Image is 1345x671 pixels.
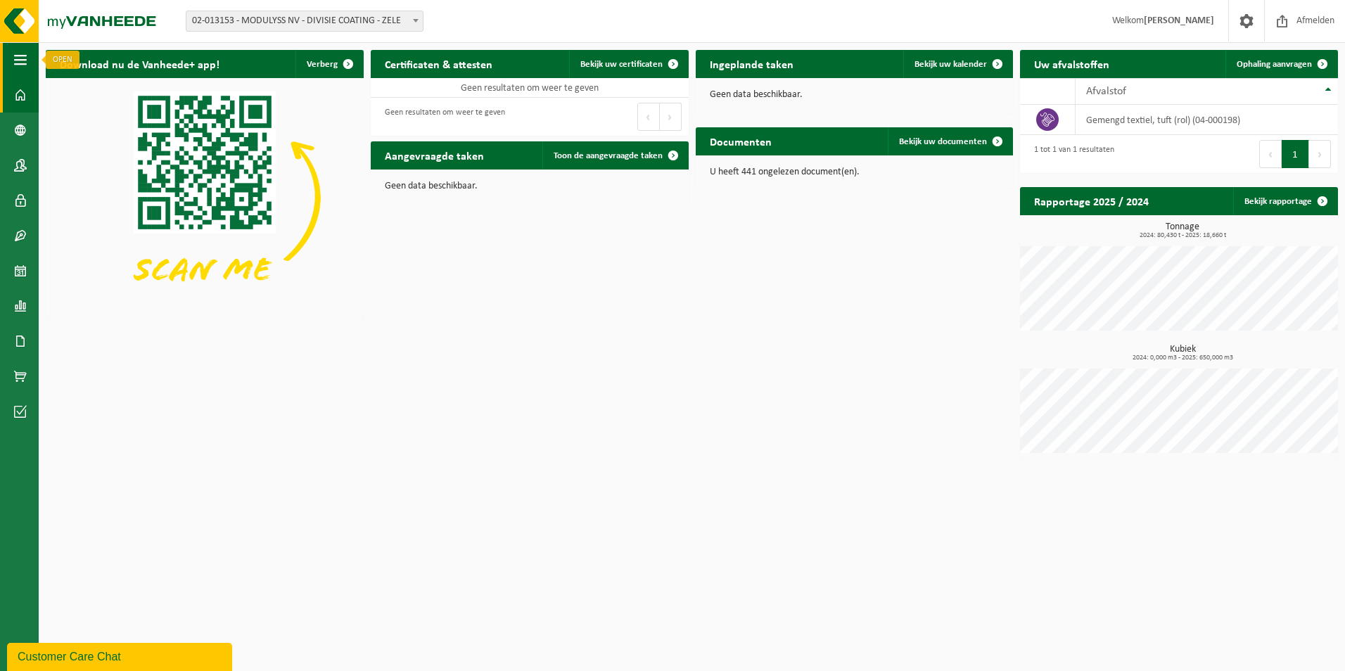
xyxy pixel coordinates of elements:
[1076,105,1338,135] td: gemengd textiel, tuft (rol) (04-000198)
[1309,140,1331,168] button: Next
[371,141,498,169] h2: Aangevraagde taken
[1027,354,1338,362] span: 2024: 0,000 m3 - 2025: 650,000 m3
[696,127,786,155] h2: Documenten
[1086,86,1126,97] span: Afvalstof
[660,103,682,131] button: Next
[1237,60,1312,69] span: Ophaling aanvragen
[542,141,687,170] a: Toon de aangevraagde taken
[710,90,1000,100] p: Geen data beschikbaar.
[710,167,1000,177] p: U heeft 441 ongelezen document(en).
[378,101,505,132] div: Geen resultaten om weer te geven
[385,181,675,191] p: Geen data beschikbaar.
[1233,187,1337,215] a: Bekijk rapportage
[46,50,234,77] h2: Download nu de Vanheede+ app!
[371,78,689,98] td: Geen resultaten om weer te geven
[580,60,663,69] span: Bekijk uw certificaten
[637,103,660,131] button: Previous
[1259,140,1282,168] button: Previous
[1027,222,1338,239] h3: Tonnage
[696,50,808,77] h2: Ingeplande taken
[295,50,362,78] button: Verberg
[569,50,687,78] a: Bekijk uw certificaten
[899,137,987,146] span: Bekijk uw documenten
[371,50,506,77] h2: Certificaten & attesten
[1020,187,1163,215] h2: Rapportage 2025 / 2024
[186,11,423,32] span: 02-013153 - MODULYSS NV - DIVISIE COATING - ZELE
[7,640,235,671] iframe: chat widget
[903,50,1012,78] a: Bekijk uw kalender
[1027,345,1338,362] h3: Kubiek
[186,11,423,31] span: 02-013153 - MODULYSS NV - DIVISIE COATING - ZELE
[888,127,1012,155] a: Bekijk uw documenten
[1020,50,1123,77] h2: Uw afvalstoffen
[1144,15,1214,26] strong: [PERSON_NAME]
[1027,232,1338,239] span: 2024: 80,430 t - 2025: 18,660 t
[1027,139,1114,170] div: 1 tot 1 van 1 resultaten
[1282,140,1309,168] button: 1
[1225,50,1337,78] a: Ophaling aanvragen
[914,60,987,69] span: Bekijk uw kalender
[554,151,663,160] span: Toon de aangevraagde taken
[307,60,338,69] span: Verberg
[46,78,364,317] img: Download de VHEPlus App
